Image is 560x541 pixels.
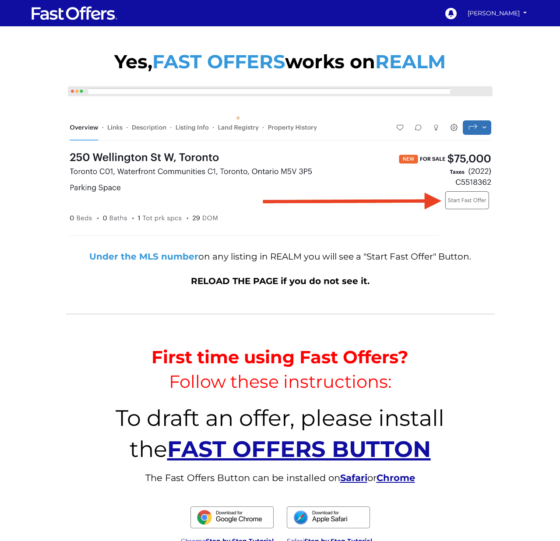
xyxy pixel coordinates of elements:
p: The Fast Offers Button can be installed on or [63,471,497,484]
p: Yes, works on [66,49,495,75]
a: Chrome [377,472,415,483]
span: To draft an offer, please install the [116,404,444,463]
strong: First time using Fast Offers? [151,346,409,368]
p: on any listing in REALM you will see a "Start Fast Offer" Button. [66,250,495,263]
span: REALM [375,50,446,73]
a: Safari [340,472,367,483]
a: [PERSON_NAME] [465,6,530,21]
strong: Under the MLS number [89,251,198,262]
span: FAST OFFERS [152,50,285,73]
span: RELOAD THE PAGE if you do not see it. [191,276,370,286]
a: FAST OFFERS BUTTON [167,436,431,463]
p: Follow these instructions: [66,369,495,394]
